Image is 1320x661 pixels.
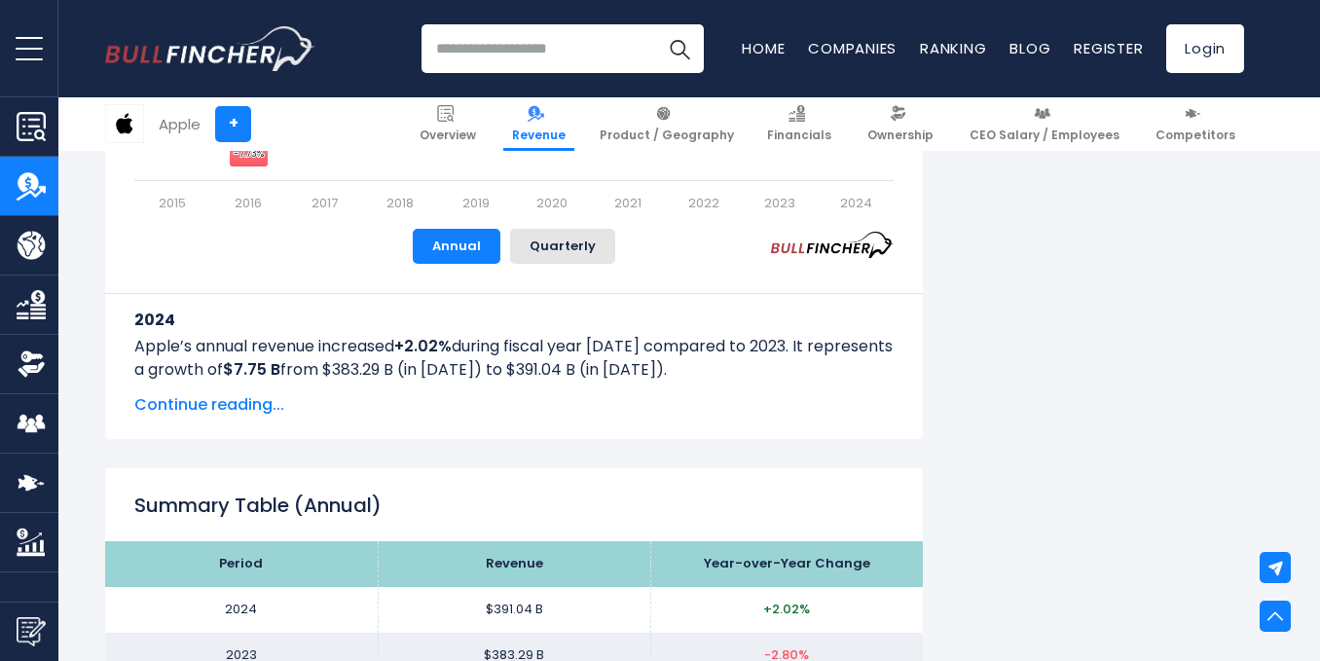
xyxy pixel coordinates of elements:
a: Financials [758,97,840,151]
button: Annual [413,229,500,264]
span: Product / Geography [600,128,734,143]
text: 2019 [462,194,490,212]
span: Financials [767,128,831,143]
th: Revenue [378,541,650,587]
img: Ownership [17,349,46,379]
button: Search [655,24,704,73]
b: $7.75 B [223,358,280,381]
span: CEO Salary / Employees [970,128,1119,143]
div: Apple [159,113,201,135]
span: Continue reading... [134,393,894,417]
text: 2021 [614,194,642,212]
img: AAPL logo [106,105,143,142]
a: Ranking [920,38,986,58]
text: 2024 [840,194,872,212]
b: +2.02% [394,335,452,357]
th: Period [105,541,378,587]
span: Competitors [1155,128,1235,143]
a: Blog [1009,38,1050,58]
text: 2023 [764,194,795,212]
span: Ownership [867,128,934,143]
a: Companies [808,38,897,58]
a: Overview [411,97,485,151]
h2: Summary Table (Annual) [134,491,894,520]
span: +2.02% [763,600,810,618]
text: 2017 [312,194,338,212]
p: Apple’s annual revenue increased during fiscal year [DATE] compared to 2023. It represents a grow... [134,335,894,382]
text: 2016 [235,194,262,212]
td: 2024 [105,587,378,633]
a: Competitors [1147,97,1244,151]
a: Register [1074,38,1143,58]
td: $391.04 B [378,587,650,633]
a: Product / Geography [591,97,743,151]
h3: 2024 [134,308,894,332]
a: + [215,106,251,142]
a: Revenue [503,97,574,151]
span: Revenue [512,128,566,143]
img: Bullfincher logo [105,26,315,71]
a: CEO Salary / Employees [961,97,1128,151]
th: Year-over-Year Change [650,541,923,587]
button: Quarterly [510,229,615,264]
a: Go to homepage [105,26,314,71]
text: -7.73% [234,146,264,161]
text: 2020 [536,194,568,212]
text: 2022 [688,194,719,212]
a: Ownership [859,97,942,151]
a: Home [742,38,785,58]
span: Overview [420,128,476,143]
text: 2018 [386,194,414,212]
text: 2015 [159,194,186,212]
a: Login [1166,24,1244,73]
